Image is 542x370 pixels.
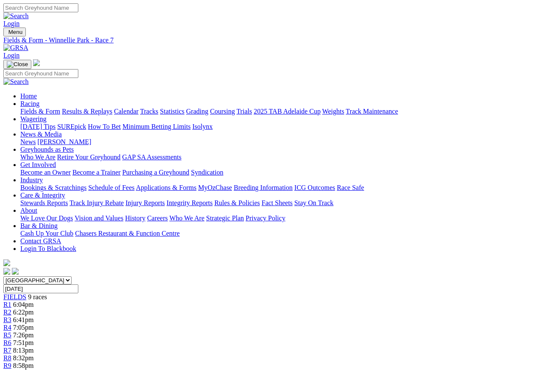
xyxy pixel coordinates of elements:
[191,169,223,176] a: Syndication
[169,214,205,222] a: Who We Are
[20,184,539,192] div: Industry
[20,214,539,222] div: About
[88,123,121,130] a: How To Bet
[7,61,28,68] img: Close
[294,184,335,191] a: ICG Outcomes
[337,184,364,191] a: Race Safe
[13,309,34,316] span: 6:22pm
[37,138,91,145] a: [PERSON_NAME]
[88,184,134,191] a: Schedule of Fees
[346,108,398,115] a: Track Maintenance
[20,207,37,214] a: About
[13,339,34,346] span: 7:51pm
[322,108,344,115] a: Weights
[57,153,121,161] a: Retire Your Greyhound
[3,316,11,323] a: R3
[3,339,11,346] span: R6
[166,199,213,206] a: Integrity Reports
[8,29,22,35] span: Menu
[125,199,165,206] a: Injury Reports
[20,123,55,130] a: [DATE] Tips
[69,199,124,206] a: Track Injury Rebate
[20,237,61,245] a: Contact GRSA
[3,284,78,293] input: Select date
[20,138,36,145] a: News
[3,362,11,369] a: R9
[3,52,19,59] a: Login
[3,259,10,266] img: logo-grsa-white.png
[3,347,11,354] a: R7
[20,184,86,191] a: Bookings & Scratchings
[20,245,76,252] a: Login To Blackbook
[3,309,11,316] span: R2
[20,199,539,207] div: Care & Integrity
[114,108,138,115] a: Calendar
[214,199,260,206] a: Rules & Policies
[136,184,196,191] a: Applications & Forms
[210,108,235,115] a: Coursing
[20,192,65,199] a: Care & Integrity
[62,108,112,115] a: Results & Replays
[122,169,189,176] a: Purchasing a Greyhound
[160,108,185,115] a: Statistics
[3,331,11,339] a: R5
[13,347,34,354] span: 8:13pm
[20,199,68,206] a: Stewards Reports
[3,301,11,308] a: R1
[254,108,321,115] a: 2025 TAB Adelaide Cup
[20,222,58,229] a: Bar & Dining
[262,199,293,206] a: Fact Sheets
[57,123,86,130] a: SUREpick
[20,108,60,115] a: Fields & Form
[236,108,252,115] a: Trials
[3,3,78,12] input: Search
[20,100,39,107] a: Racing
[20,131,62,138] a: News & Media
[3,20,19,27] a: Login
[20,138,539,146] div: News & Media
[33,59,40,66] img: logo-grsa-white.png
[13,331,34,339] span: 7:26pm
[20,169,71,176] a: Become an Owner
[122,123,191,130] a: Minimum Betting Limits
[20,169,539,176] div: Get Involved
[3,69,78,78] input: Search
[3,44,28,52] img: GRSA
[20,115,47,122] a: Wagering
[13,362,34,369] span: 8:58pm
[20,153,55,161] a: Who We Are
[3,324,11,331] a: R4
[3,12,29,20] img: Search
[20,123,539,131] div: Wagering
[20,108,539,115] div: Racing
[20,153,539,161] div: Greyhounds as Pets
[20,176,43,184] a: Industry
[20,161,56,168] a: Get Involved
[20,92,37,100] a: Home
[246,214,285,222] a: Privacy Policy
[192,123,213,130] a: Isolynx
[3,293,26,300] a: FIELDS
[3,354,11,362] a: R8
[294,199,333,206] a: Stay On Track
[140,108,158,115] a: Tracks
[3,36,539,44] a: Fields & Form - Winnellie Park - Race 7
[13,324,34,331] span: 7:05pm
[3,60,31,69] button: Toggle navigation
[3,28,26,36] button: Toggle navigation
[13,301,34,308] span: 6:04pm
[12,268,19,275] img: twitter.svg
[28,293,47,300] span: 9 races
[75,214,123,222] a: Vision and Values
[3,268,10,275] img: facebook.svg
[186,108,208,115] a: Grading
[20,230,73,237] a: Cash Up Your Club
[20,230,539,237] div: Bar & Dining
